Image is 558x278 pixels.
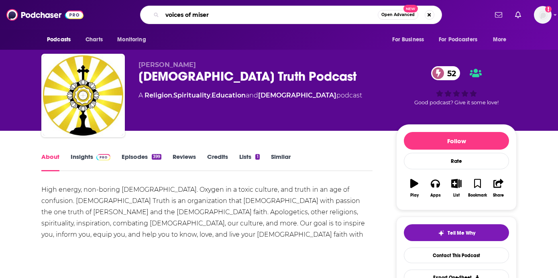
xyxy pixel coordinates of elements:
[404,132,509,150] button: Follow
[448,230,475,236] span: Tell Me Why
[246,91,258,99] span: and
[173,91,210,99] a: Spirituality
[439,34,477,45] span: For Podcasters
[493,34,507,45] span: More
[117,34,146,45] span: Monitoring
[381,13,415,17] span: Open Advanced
[212,91,246,99] a: Education
[488,174,509,203] button: Share
[414,99,499,106] span: Good podcast? Give it some love!
[492,8,505,22] a: Show notifications dropdown
[512,8,524,22] a: Show notifications dropdown
[467,174,488,203] button: Bookmark
[404,174,425,203] button: Play
[162,8,378,21] input: Search podcasts, credits, & more...
[396,61,517,111] div: 52Good podcast? Give it some love!
[239,153,259,171] a: Lists1
[210,91,212,99] span: ,
[392,34,424,45] span: For Business
[152,154,161,160] div: 399
[122,153,161,171] a: Episodes399
[387,32,434,47] button: open menu
[431,66,460,80] a: 52
[404,153,509,169] div: Rate
[446,174,467,203] button: List
[173,153,196,171] a: Reviews
[145,91,172,99] a: Religion
[138,91,362,100] div: A podcast
[96,154,110,160] img: Podchaser Pro
[439,66,460,80] span: 52
[378,10,418,20] button: Open AdvancedNew
[453,193,460,198] div: List
[545,6,552,12] svg: Add a profile image
[271,153,291,171] a: Similar
[6,7,83,22] img: Podchaser - Follow, Share and Rate Podcasts
[138,61,196,69] span: [PERSON_NAME]
[41,184,373,252] div: High energy, non-boring [DEMOGRAPHIC_DATA]. Oxygen in a toxic culture, and truth in an age of con...
[493,193,504,198] div: Share
[404,224,509,241] button: tell me why sparkleTell Me Why
[468,193,487,198] div: Bookmark
[534,6,552,24] img: User Profile
[41,32,81,47] button: open menu
[71,153,110,171] a: InsightsPodchaser Pro
[403,5,418,12] span: New
[43,55,123,136] img: Catholic Truth Podcast
[434,32,489,47] button: open menu
[404,248,509,263] a: Contact This Podcast
[172,91,173,99] span: ,
[47,34,71,45] span: Podcasts
[258,91,336,99] a: [DEMOGRAPHIC_DATA]
[112,32,156,47] button: open menu
[438,230,444,236] img: tell me why sparkle
[255,154,259,160] div: 1
[41,153,59,171] a: About
[425,174,446,203] button: Apps
[487,32,517,47] button: open menu
[140,6,442,24] div: Search podcasts, credits, & more...
[430,193,441,198] div: Apps
[410,193,419,198] div: Play
[80,32,108,47] a: Charts
[207,153,228,171] a: Credits
[534,6,552,24] span: Logged in as antonettefrontgate
[86,34,103,45] span: Charts
[534,6,552,24] button: Show profile menu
